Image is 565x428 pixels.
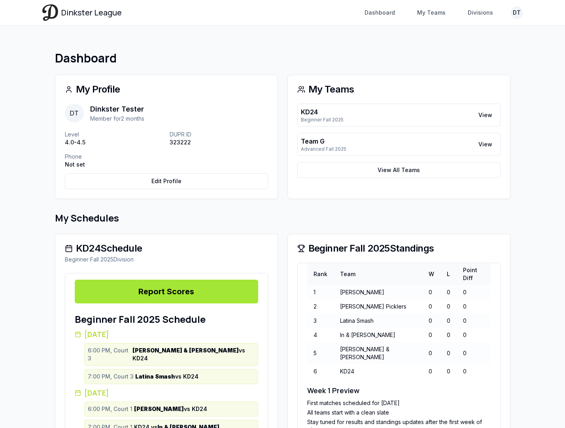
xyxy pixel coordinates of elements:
[440,314,457,328] td: 0
[334,328,422,342] td: In & [PERSON_NAME]
[307,342,334,364] td: 5
[170,131,268,138] p: DUPR ID
[412,6,450,20] a: My Teams
[307,314,334,328] td: 3
[334,314,422,328] td: Latina Smash
[307,364,334,379] td: 6
[75,313,258,326] h1: Beginner Fall 2025 Schedule
[440,342,457,364] td: 0
[422,263,440,285] th: W
[422,342,440,364] td: 0
[474,137,497,152] a: View
[334,364,422,379] td: KD24
[334,285,422,299] td: [PERSON_NAME]
[301,146,346,152] p: Advanced Fall 2025
[88,347,131,362] span: 6:00 PM, Court 3
[297,162,501,178] a: View All Teams
[307,263,334,285] th: Rank
[301,136,346,146] p: Team G
[457,328,491,342] td: 0
[360,6,400,20] a: Dashboard
[440,263,457,285] th: L
[65,256,268,263] div: Beginner Fall 2025 Division
[75,387,258,398] h3: [DATE]
[75,329,258,340] h3: [DATE]
[65,173,268,189] a: Edit Profile
[65,138,163,146] p: 4.0-4.5
[463,6,498,20] a: Divisions
[334,299,422,314] td: [PERSON_NAME] Picklers
[307,399,491,407] li: First matches scheduled for [DATE]
[65,161,163,169] p: Not set
[422,364,440,379] td: 0
[55,212,510,224] h2: My Schedules
[132,347,255,362] span: vs KD24
[307,285,334,299] td: 1
[135,373,198,381] span: vs KD24
[42,4,58,21] img: Dinkster
[301,117,344,123] p: Beginner Fall 2025
[301,107,344,117] p: KD24
[88,373,134,381] span: 7:00 PM, Court 3
[422,328,440,342] td: 0
[88,405,132,413] span: 6:00 PM, Court 1
[334,263,422,285] th: Team
[510,6,523,19] button: DT
[422,299,440,314] td: 0
[457,299,491,314] td: 0
[457,364,491,379] td: 0
[440,364,457,379] td: 0
[440,328,457,342] td: 0
[55,51,510,65] h1: Dashboard
[135,373,175,380] strong: Latina Smash
[90,115,144,123] p: Member for 2 months
[440,285,457,299] td: 0
[528,392,553,416] iframe: chat widget
[65,153,163,161] p: Phone
[65,85,268,94] div: My Profile
[422,314,440,328] td: 0
[334,342,422,364] td: [PERSON_NAME] & [PERSON_NAME]
[474,108,497,122] a: View
[307,328,334,342] td: 4
[134,405,184,412] strong: [PERSON_NAME]
[422,285,440,299] td: 0
[457,342,491,364] td: 0
[65,244,268,253] div: KD24 Schedule
[65,131,163,138] p: Level
[42,4,122,21] a: Dinkster League
[297,244,501,253] div: Beginner Fall 2025 Standings
[307,409,491,417] li: All teams start with a clean slate
[307,299,334,314] td: 2
[307,385,491,396] h2: Week 1 Preview
[90,104,144,115] p: Dinkster Tester
[170,138,268,146] p: 323222
[457,314,491,328] td: 0
[65,104,84,123] span: DT
[75,280,258,303] a: Report Scores
[61,7,122,18] span: Dinkster League
[132,347,239,354] strong: [PERSON_NAME] & [PERSON_NAME]
[134,405,207,413] span: vs KD24
[457,263,491,285] th: Point Diff
[440,299,457,314] td: 0
[297,85,501,94] div: My Teams
[457,285,491,299] td: 0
